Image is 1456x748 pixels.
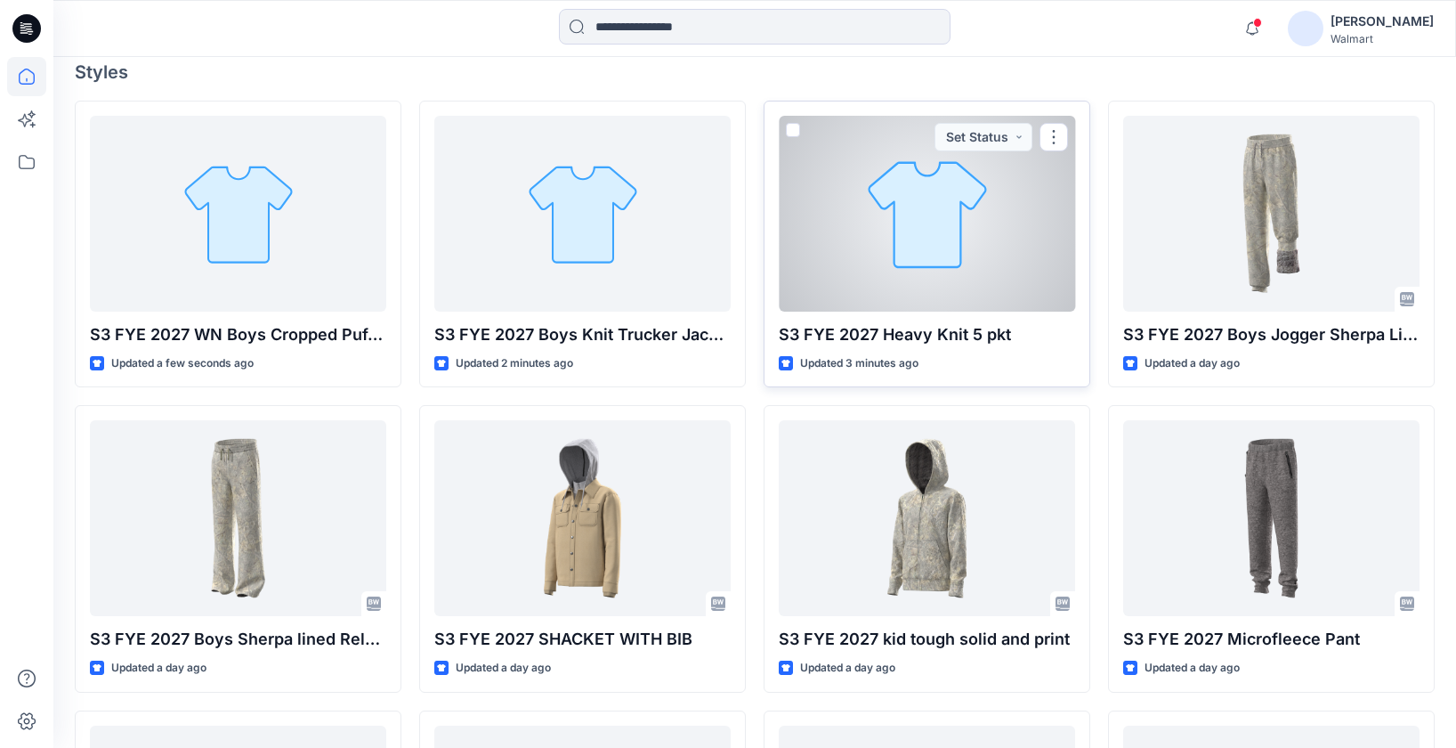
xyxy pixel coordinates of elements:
p: Updated 2 minutes ago [456,354,573,373]
a: S3 FYE 2027 WN Boys Cropped Puffer [90,116,386,312]
p: Updated a day ago [1145,659,1240,678]
div: [PERSON_NAME] [1331,11,1434,32]
p: Updated a day ago [456,659,551,678]
p: Updated a day ago [111,659,206,678]
p: Updated a few seconds ago [111,354,254,373]
p: S3 FYE 2027 Boys Sherpa lined Relax Fit [90,627,386,652]
a: S3 FYE 2027 Boys Sherpa lined Relax Fit [90,420,386,616]
p: S3 FYE 2027 Microfleece Pant [1123,627,1420,652]
p: S3 FYE 2027 Boys Jogger Sherpa Lined [1123,322,1420,347]
p: S3 FYE 2027 Boys Knit Trucker Jacket [434,322,731,347]
p: S3 FYE 2027 SHACKET WITH BIB [434,627,731,652]
p: S3 FYE 2027 WN Boys Cropped Puffer [90,322,386,347]
a: S3 FYE 2027 SHACKET WITH BIB [434,420,731,616]
p: Updated 3 minutes ago [800,354,918,373]
a: S3 FYE 2027 Microfleece Pant [1123,420,1420,616]
p: S3 FYE 2027 Heavy Knit 5 pkt [779,322,1075,347]
p: Updated a day ago [800,659,895,678]
img: avatar [1288,11,1323,46]
a: S3 FYE 2027 Boys Jogger Sherpa Lined [1123,116,1420,312]
a: S3 FYE 2027 Heavy Knit 5 pkt [779,116,1075,312]
p: Updated a day ago [1145,354,1240,373]
div: Walmart [1331,32,1434,45]
a: S3 FYE 2027 Boys Knit Trucker Jacket [434,116,731,312]
a: S3 FYE 2027 kid tough solid and print [779,420,1075,616]
p: S3 FYE 2027 kid tough solid and print [779,627,1075,652]
h4: Styles [75,61,1435,83]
